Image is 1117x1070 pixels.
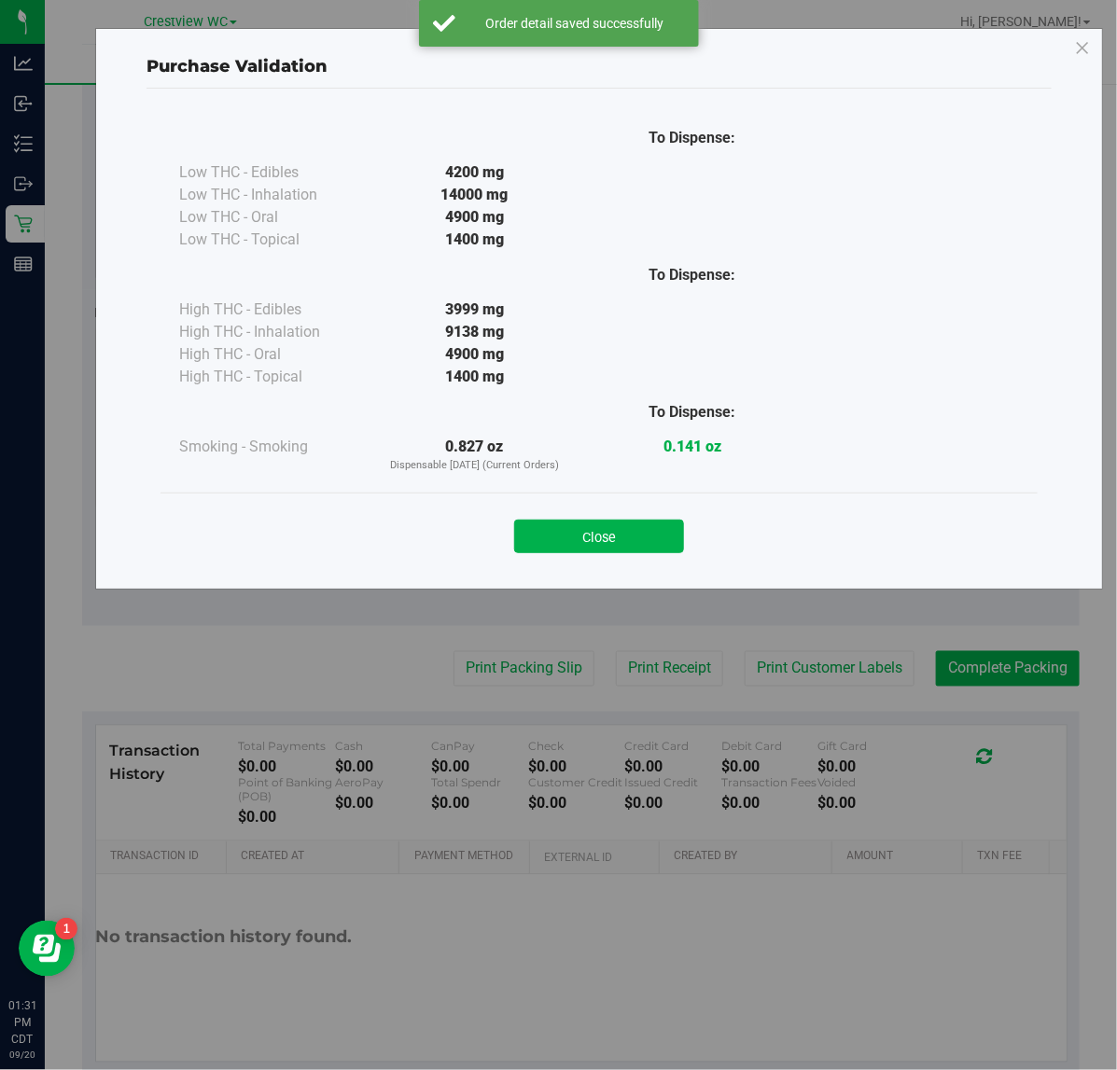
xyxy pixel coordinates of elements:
div: Low THC - Oral [179,206,366,229]
div: To Dispense: [583,401,801,424]
div: Low THC - Topical [179,229,366,251]
iframe: Resource center [19,921,75,977]
div: To Dispense: [583,264,801,286]
div: 1400 mg [366,366,583,388]
iframe: Resource center unread badge [55,918,77,940]
strong: 0.141 oz [663,438,721,455]
div: Order detail saved successfully [466,14,685,33]
p: Dispensable [DATE] (Current Orders) [366,458,583,474]
div: 1400 mg [366,229,583,251]
span: Purchase Validation [147,56,328,76]
div: High THC - Oral [179,343,366,366]
div: 14000 mg [366,184,583,206]
button: Close [514,520,684,553]
div: To Dispense: [583,127,801,149]
div: 4200 mg [366,161,583,184]
div: 9138 mg [366,321,583,343]
div: 4900 mg [366,206,583,229]
div: Low THC - Inhalation [179,184,366,206]
div: High THC - Inhalation [179,321,366,343]
div: 4900 mg [366,343,583,366]
div: High THC - Topical [179,366,366,388]
div: 0.827 oz [366,436,583,474]
div: High THC - Edibles [179,299,366,321]
div: Low THC - Edibles [179,161,366,184]
div: 3999 mg [366,299,583,321]
div: Smoking - Smoking [179,436,366,458]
